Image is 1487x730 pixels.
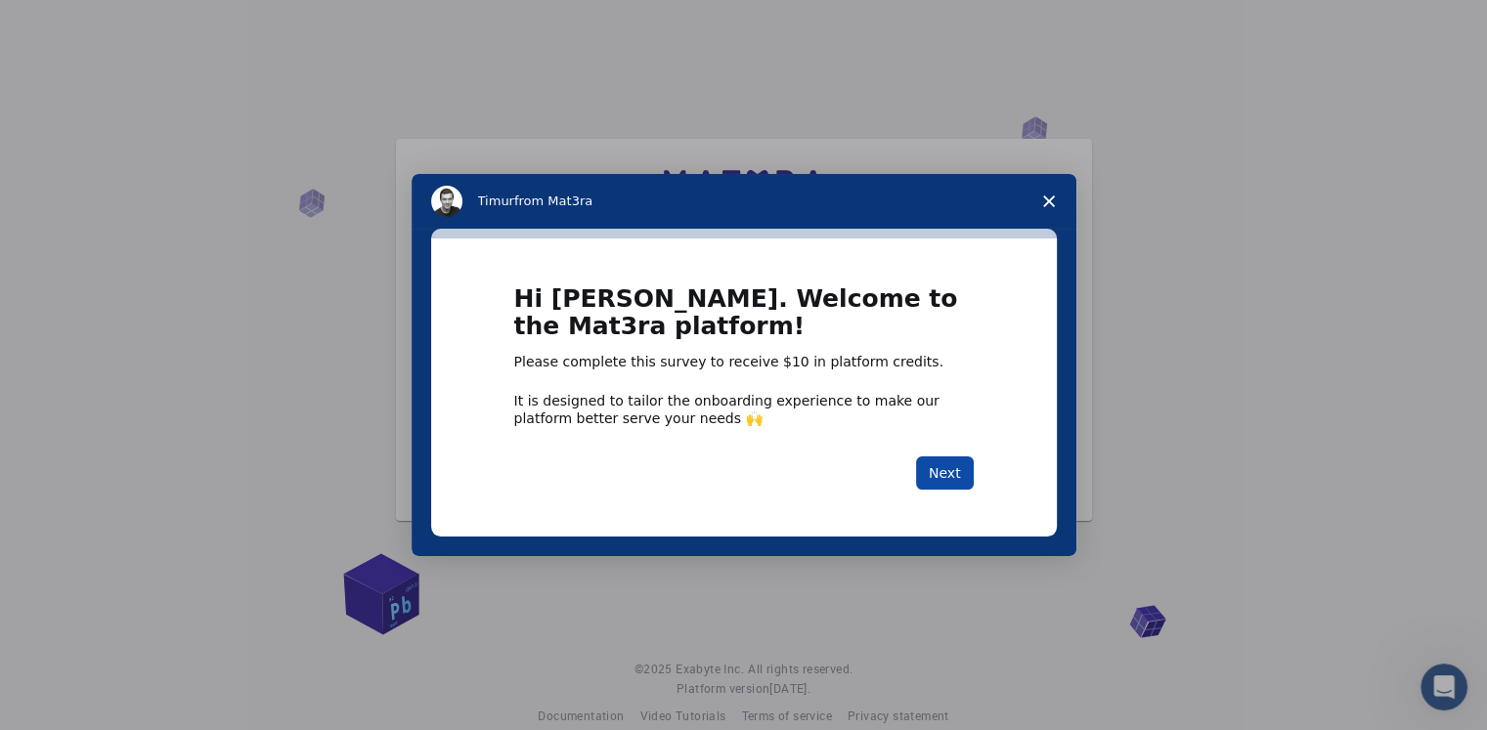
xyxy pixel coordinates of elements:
[39,14,109,31] span: Support
[514,193,592,208] span: from Mat3ra
[478,193,514,208] span: Timur
[1022,174,1076,229] span: Close survey
[431,186,462,217] img: Profile image for Timur
[514,392,974,427] div: It is designed to tailor the onboarding experience to make our platform better serve your needs 🙌
[514,285,974,353] h1: Hi [PERSON_NAME]. Welcome to the Mat3ra platform!
[916,456,974,490] button: Next
[514,353,974,372] div: Please complete this survey to receive $10 in platform credits.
